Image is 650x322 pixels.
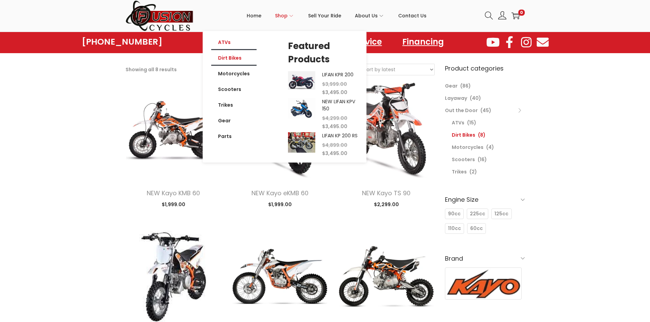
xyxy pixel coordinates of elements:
span: $ [162,201,165,208]
span: (8) [478,132,486,138]
span: $ [268,201,271,208]
span: Sell Your Ride [308,7,341,24]
span: (45) [480,107,491,114]
span: 125cc [494,210,508,217]
a: NEW LIFAN KPV 150 [322,98,355,112]
span: About Us [355,7,378,24]
span: $ [322,89,325,96]
a: ATVs [452,119,464,126]
a: Out the Door [445,107,478,114]
span: Shop [275,7,288,24]
img: Product Image [288,98,315,119]
a: Motorcycles [452,144,483,151]
img: Product Image [288,71,315,89]
span: 4,299.00 [322,115,347,122]
a: ATVs [211,34,257,50]
span: 225cc [470,210,485,217]
a: Trikes [452,168,467,175]
a: Trikes [211,97,257,113]
a: Service [345,34,389,50]
span: 3,495.00 [322,150,347,157]
a: Scooters [452,156,475,163]
span: 3,495.00 [322,89,347,96]
a: Parts [211,128,257,144]
nav: Menu [211,34,257,144]
a: Showroom [197,34,255,50]
a: Financing [395,34,451,50]
a: NEW Kayo eKMB 60 [251,189,308,197]
a: Gear [445,82,458,89]
span: 4,899.00 [322,142,347,149]
a: LIFAN KP 200 RS [322,132,358,139]
span: 1,999.00 [268,201,292,208]
span: $ [322,115,325,122]
span: (16) [478,156,487,163]
span: $ [322,142,325,149]
h6: Product categories [445,64,525,73]
span: $ [322,150,325,157]
a: Dirt Bikes [452,132,475,138]
span: $ [322,81,325,88]
p: Showing all 8 results [126,65,177,74]
a: Home [247,0,261,31]
span: 110cc [448,225,461,232]
span: 90cc [448,210,461,217]
a: Scooters [211,81,257,97]
a: LIFAN KPR 200 [322,71,353,78]
span: Contact Us [398,7,427,24]
h6: Brand [445,250,525,266]
a: Motorcycles [211,66,257,81]
img: Product Image [288,132,315,153]
span: 60cc [470,225,483,232]
a: [PHONE_NUMBER] [82,37,162,47]
span: 3,495.00 [322,123,347,130]
h5: Featured Products [288,40,358,66]
span: (4) [486,144,494,151]
span: (40) [470,95,481,102]
a: Shop [275,0,294,31]
a: Gear [211,113,257,128]
a: NEW Kayo KMB 60 [147,189,200,197]
span: (2) [470,168,477,175]
nav: Primary navigation [194,0,480,31]
span: (86) [460,82,471,89]
a: Layaway [445,95,467,102]
a: Contact Us [398,0,427,31]
a: NEW Kayo TS 90 [362,189,410,197]
nav: Menu [197,34,451,50]
span: 2,299.00 [374,201,399,208]
img: Kayo [445,268,522,299]
a: Dirt Bikes [211,50,257,66]
span: (15) [467,119,476,126]
select: Shop order [359,64,434,75]
span: 3,999.00 [322,81,347,88]
span: Home [247,7,261,24]
span: 1,999.00 [162,201,185,208]
a: Sell Your Ride [308,0,341,31]
a: 0 [511,12,520,20]
a: About Us [355,0,385,31]
span: $ [374,201,377,208]
h6: Engine Size [445,191,525,208]
span: $ [322,123,325,130]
